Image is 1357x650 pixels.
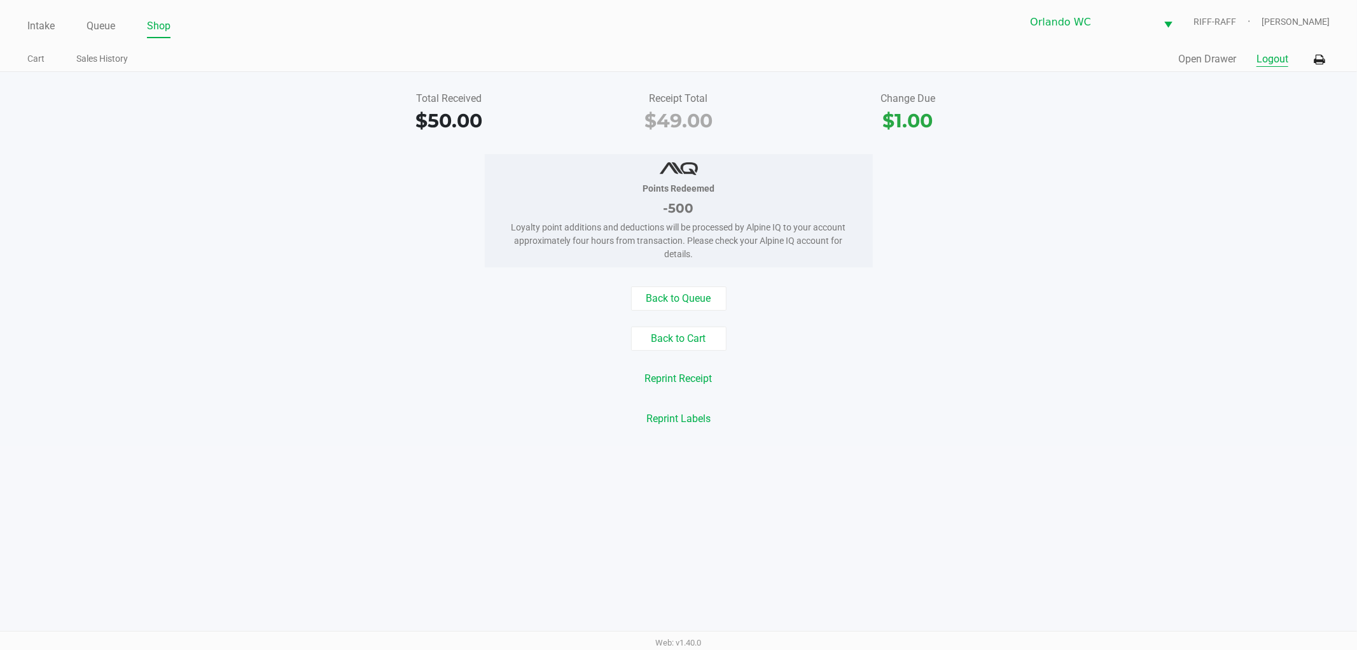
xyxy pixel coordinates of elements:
div: -500 [504,199,854,218]
span: Orlando WC [1030,15,1148,30]
div: Receipt Total [573,91,784,106]
div: $1.00 [803,106,1013,135]
span: RIFF-RAFF [1193,15,1262,29]
div: Total Received [344,91,555,106]
div: $50.00 [344,106,555,135]
a: Sales History [76,51,128,67]
div: Loyalty point additions and deductions will be processed by Alpine IQ to your account approximate... [504,221,854,261]
a: Shop [147,17,170,35]
button: Back to Cart [631,327,727,351]
div: Change Due [803,91,1013,106]
a: Cart [27,51,45,67]
button: Reprint Labels [638,407,719,431]
button: Select [1156,7,1180,37]
button: Reprint Receipt [637,367,721,391]
a: Intake [27,17,55,35]
div: $49.00 [573,106,784,135]
button: Back to Queue [631,286,727,311]
a: Queue [87,17,115,35]
button: Logout [1256,52,1288,67]
span: Web: v1.40.0 [656,638,702,647]
span: [PERSON_NAME] [1262,15,1330,29]
div: Points Redeemed [504,182,854,195]
button: Open Drawer [1178,52,1236,67]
